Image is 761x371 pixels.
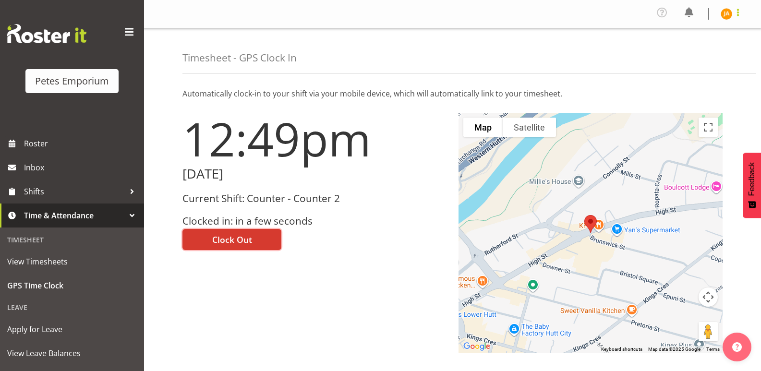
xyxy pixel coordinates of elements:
[24,208,125,223] span: Time & Attendance
[7,346,137,360] span: View Leave Balances
[2,298,142,317] div: Leave
[182,215,447,227] h3: Clocked in: in a few seconds
[721,8,732,20] img: jeseryl-armstrong10788.jpg
[2,230,142,250] div: Timesheet
[35,74,109,88] div: Petes Emporium
[699,118,718,137] button: Toggle fullscreen view
[2,274,142,298] a: GPS Time Clock
[2,250,142,274] a: View Timesheets
[7,278,137,293] span: GPS Time Clock
[601,346,642,353] button: Keyboard shortcuts
[503,118,556,137] button: Show satellite imagery
[461,340,493,353] a: Open this area in Google Maps (opens a new window)
[461,340,493,353] img: Google
[24,136,139,151] span: Roster
[743,153,761,218] button: Feedback - Show survey
[706,347,720,352] a: Terms (opens in new tab)
[182,229,281,250] button: Clock Out
[24,184,125,199] span: Shifts
[463,118,503,137] button: Show street map
[212,233,252,246] span: Clock Out
[7,24,86,43] img: Rosterit website logo
[748,162,756,196] span: Feedback
[182,88,723,99] p: Automatically clock-in to your shift via your mobile device, which will automatically link to you...
[182,167,447,181] h2: [DATE]
[2,317,142,341] a: Apply for Leave
[7,322,137,336] span: Apply for Leave
[699,322,718,341] button: Drag Pegman onto the map to open Street View
[182,193,447,204] h3: Current Shift: Counter - Counter 2
[182,113,447,165] h1: 12:49pm
[699,287,718,307] button: Map camera controls
[2,341,142,365] a: View Leave Balances
[648,347,701,352] span: Map data ©2025 Google
[7,254,137,269] span: View Timesheets
[24,160,139,175] span: Inbox
[732,342,742,352] img: help-xxl-2.png
[182,52,297,63] h4: Timesheet - GPS Clock In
